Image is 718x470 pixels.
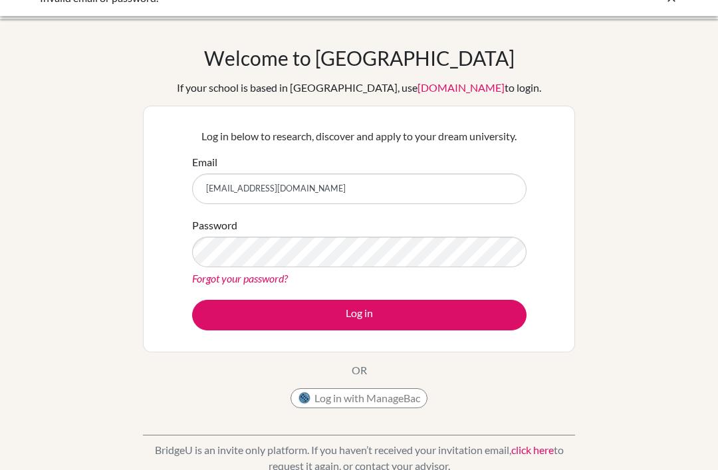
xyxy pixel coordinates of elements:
label: Email [192,155,217,171]
button: Log in with ManageBac [291,389,427,409]
div: If your school is based in [GEOGRAPHIC_DATA], use to login. [177,80,541,96]
label: Password [192,218,237,234]
p: Log in below to research, discover and apply to your dream university. [192,129,527,145]
h1: Welcome to [GEOGRAPHIC_DATA] [204,47,515,70]
a: Forgot your password? [192,273,288,285]
a: [DOMAIN_NAME] [418,82,505,94]
button: Log in [192,300,527,331]
a: click here [511,444,554,457]
p: OR [352,363,367,379]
